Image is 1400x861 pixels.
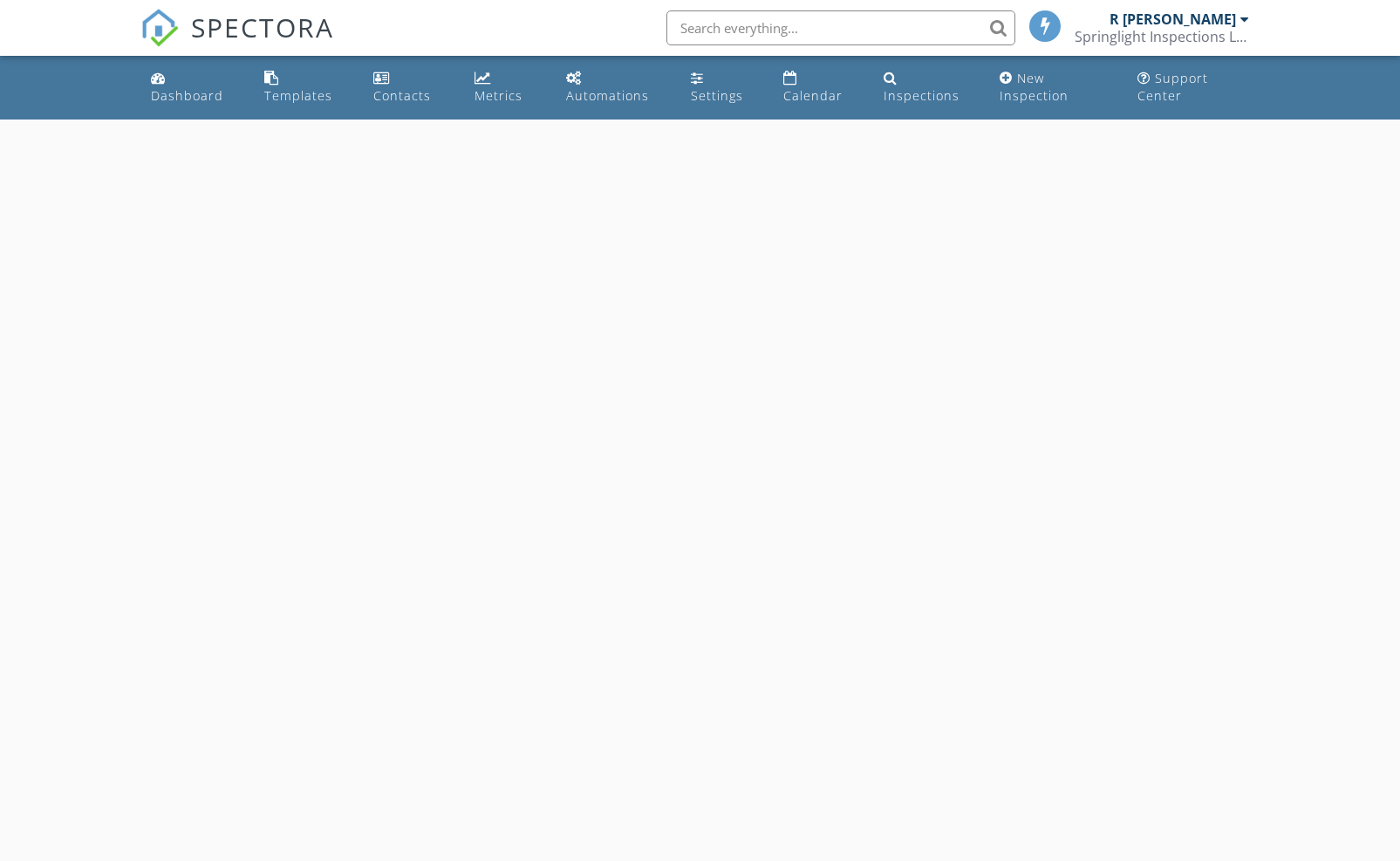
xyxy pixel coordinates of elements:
a: Support Center [1130,63,1256,113]
div: Templates [264,87,332,104]
a: Automations (Basic) [559,63,669,113]
div: Contacts [373,87,431,104]
img: The Best Home Inspection Software - Spectora [140,9,179,47]
a: Calendar [776,63,863,113]
input: Search everything... [666,10,1015,45]
a: Templates [257,63,352,113]
div: Support Center [1137,70,1208,104]
div: New Inspection [1000,70,1069,104]
a: Inspections [877,63,979,113]
div: Automations [566,87,649,104]
div: Metrics [475,87,522,104]
a: SPECTORA [140,24,334,60]
a: Settings [684,63,762,113]
span: SPECTORA [191,9,334,45]
a: Contacts [366,63,454,113]
a: Metrics [468,63,546,113]
a: Dashboard [144,63,243,113]
div: Settings [691,87,743,104]
a: New Inspection [993,63,1117,113]
div: R [PERSON_NAME] [1110,10,1236,28]
div: Calendar [783,87,843,104]
div: Dashboard [151,87,223,104]
div: Springlight Inspections LLC [1075,28,1249,45]
div: Inspections [884,87,960,104]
